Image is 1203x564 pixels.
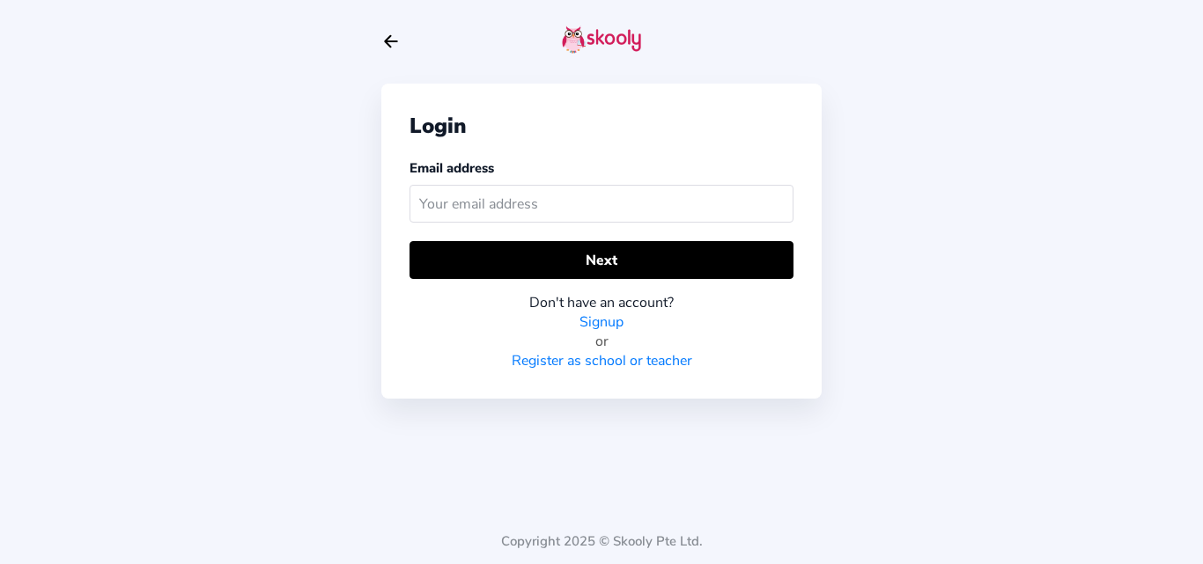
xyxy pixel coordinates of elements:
[381,32,401,51] button: arrow back outline
[562,26,641,54] img: skooly-logo.png
[579,312,624,332] a: Signup
[410,185,793,223] input: Your email address
[410,332,793,351] div: or
[410,241,793,279] button: Next
[410,293,793,312] div: Don't have an account?
[512,351,692,370] a: Register as school or teacher
[410,112,793,140] div: Login
[410,159,494,177] label: Email address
